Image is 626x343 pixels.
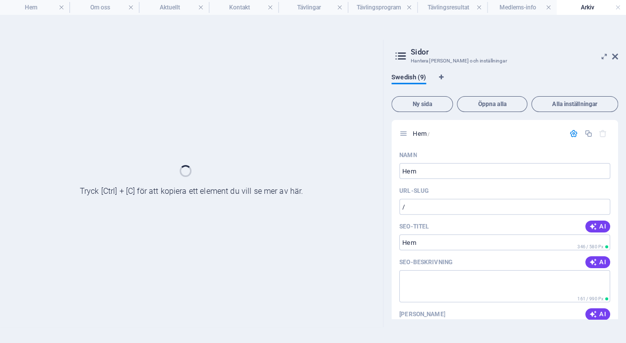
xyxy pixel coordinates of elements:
[411,57,598,65] h3: Hantera [PERSON_NAME] och inställningar
[399,234,610,250] input: Sidtiteln i sökresultaten och webbläsarflikar
[585,221,610,232] button: AI
[577,296,603,301] span: 161 / 990 Px
[139,2,208,13] h4: Aktuellt
[487,2,557,13] h4: Medlems-info
[399,270,610,302] textarea: Texten i sökresultaten och sociala medier
[575,295,610,302] span: Kalkylerad pixellängd i sökresultat
[399,187,429,195] p: URL-SLUG
[278,2,348,13] h4: Tävlingar
[396,101,448,107] span: Ny sida
[399,258,452,266] p: SEO-beskrivning
[585,256,610,268] button: AI
[209,2,278,13] h4: Kontakt
[589,310,606,318] span: AI
[391,73,618,92] div: Språkflikar
[457,96,527,112] button: Öppna alla
[557,2,626,13] h4: Arkiv
[575,243,610,250] span: Kalkylerad pixellängd i sökresultat
[569,129,578,138] div: Inställningar
[577,244,603,249] span: 346 / 580 Px
[536,101,614,107] span: Alla inställningar
[399,151,417,159] p: Namn
[531,96,618,112] button: Alla inställningar
[589,223,606,230] span: AI
[391,96,453,112] button: Ny sida
[417,2,487,13] h4: Tävlingsresultat
[399,199,610,215] input: Sista delen av URL:en för denna sida
[413,130,430,137] span: Klicka för att öppna sida
[348,2,417,13] h4: Tävlingsprogram
[585,308,610,320] button: AI
[461,101,523,107] span: Öppna alla
[399,223,429,230] label: Sidtiteln i sökresultaten och webbläsarflikar
[399,310,445,318] p: [PERSON_NAME]
[399,223,429,230] p: SEO-titel
[410,130,564,137] div: Hem/
[399,258,452,266] label: Texten i sökresultaten och sociala medier
[399,187,429,195] label: Sista delen av URL:en för denna sida
[589,258,606,266] span: AI
[411,48,618,57] h2: Sidor
[69,2,139,13] h4: Om oss
[599,129,607,138] div: Startsidan kan inte raderas
[391,71,426,85] span: Swedish (9)
[428,131,430,137] span: /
